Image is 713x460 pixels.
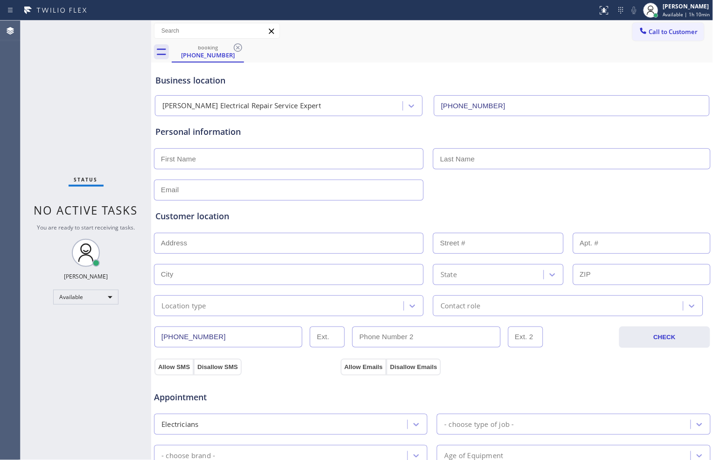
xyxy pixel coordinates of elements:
input: Phone Number [434,95,709,116]
input: Phone Number 2 [352,327,500,348]
div: State [440,269,457,280]
div: - choose type of job - [444,419,514,430]
input: Street # [433,233,563,254]
input: Apt. # [573,233,711,254]
div: Personal information [155,125,709,138]
input: Ext. 2 [508,327,543,348]
button: Allow Emails [341,359,386,376]
div: (415) 404-8921 [173,42,243,62]
button: Disallow SMS [194,359,242,376]
input: Last Name [433,148,710,169]
div: Location type [161,300,206,311]
button: Call to Customer [633,23,704,41]
div: Available [53,290,119,305]
input: First Name [154,148,424,169]
div: Business location [155,74,709,87]
div: booking [173,44,243,51]
span: You are ready to start receiving tasks. [37,223,135,231]
span: Available | 1h 10min [663,11,710,18]
span: Call to Customer [649,28,698,36]
div: Customer location [155,210,709,223]
input: ZIP [573,264,711,285]
div: Contact role [440,300,480,311]
div: [PERSON_NAME] [663,2,710,10]
div: [PERSON_NAME] [64,272,108,280]
span: No active tasks [34,202,138,218]
span: Status [74,176,98,183]
button: Mute [628,4,641,17]
button: CHECK [619,327,710,348]
input: Address [154,233,424,254]
input: City [154,264,424,285]
input: Search [154,23,280,38]
span: Appointment [154,391,338,404]
div: Electricians [161,419,198,430]
button: Disallow Emails [386,359,441,376]
input: Phone Number [154,327,302,348]
input: Ext. [310,327,345,348]
button: Allow SMS [154,359,194,376]
div: [PERSON_NAME] Electrical Repair Service Expert [162,101,321,112]
input: Email [154,180,424,201]
div: [PHONE_NUMBER] [173,51,243,59]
